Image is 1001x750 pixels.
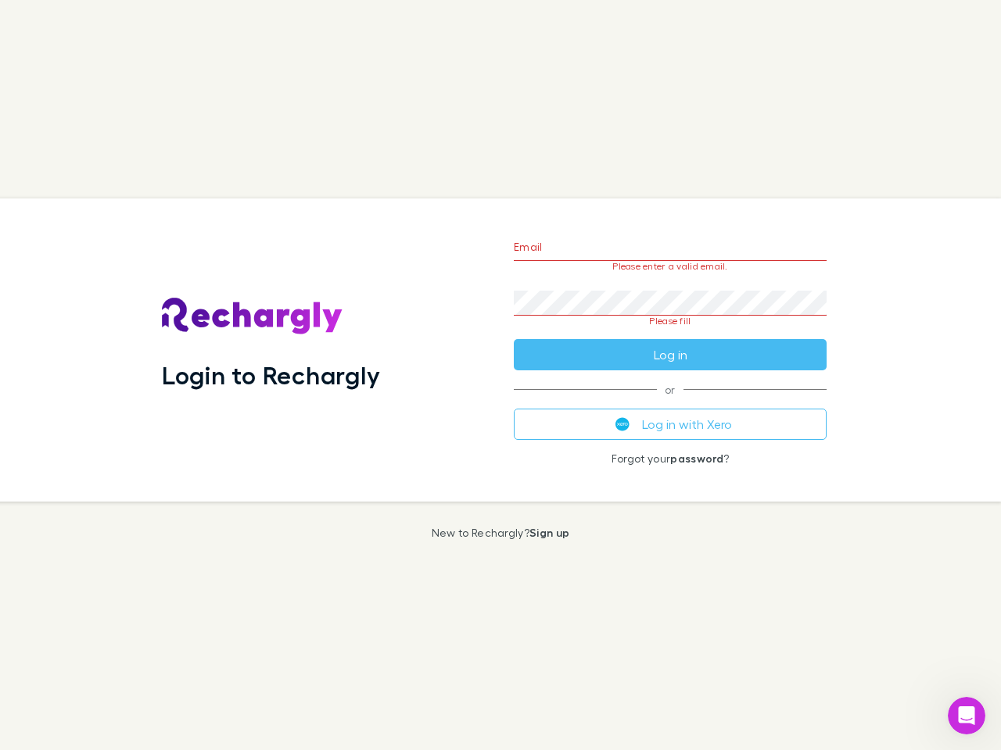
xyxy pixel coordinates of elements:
[529,526,569,539] a: Sign up
[514,261,827,272] p: Please enter a valid email.
[514,316,827,327] p: Please fill
[670,452,723,465] a: password
[514,409,827,440] button: Log in with Xero
[615,417,630,431] img: Xero's logo
[432,527,570,539] p: New to Rechargly?
[514,389,827,390] span: or
[162,360,380,390] h1: Login to Rechargly
[514,452,827,465] p: Forgot your ?
[514,339,827,370] button: Log in
[948,697,985,734] iframe: Intercom live chat
[162,298,343,335] img: Rechargly's Logo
